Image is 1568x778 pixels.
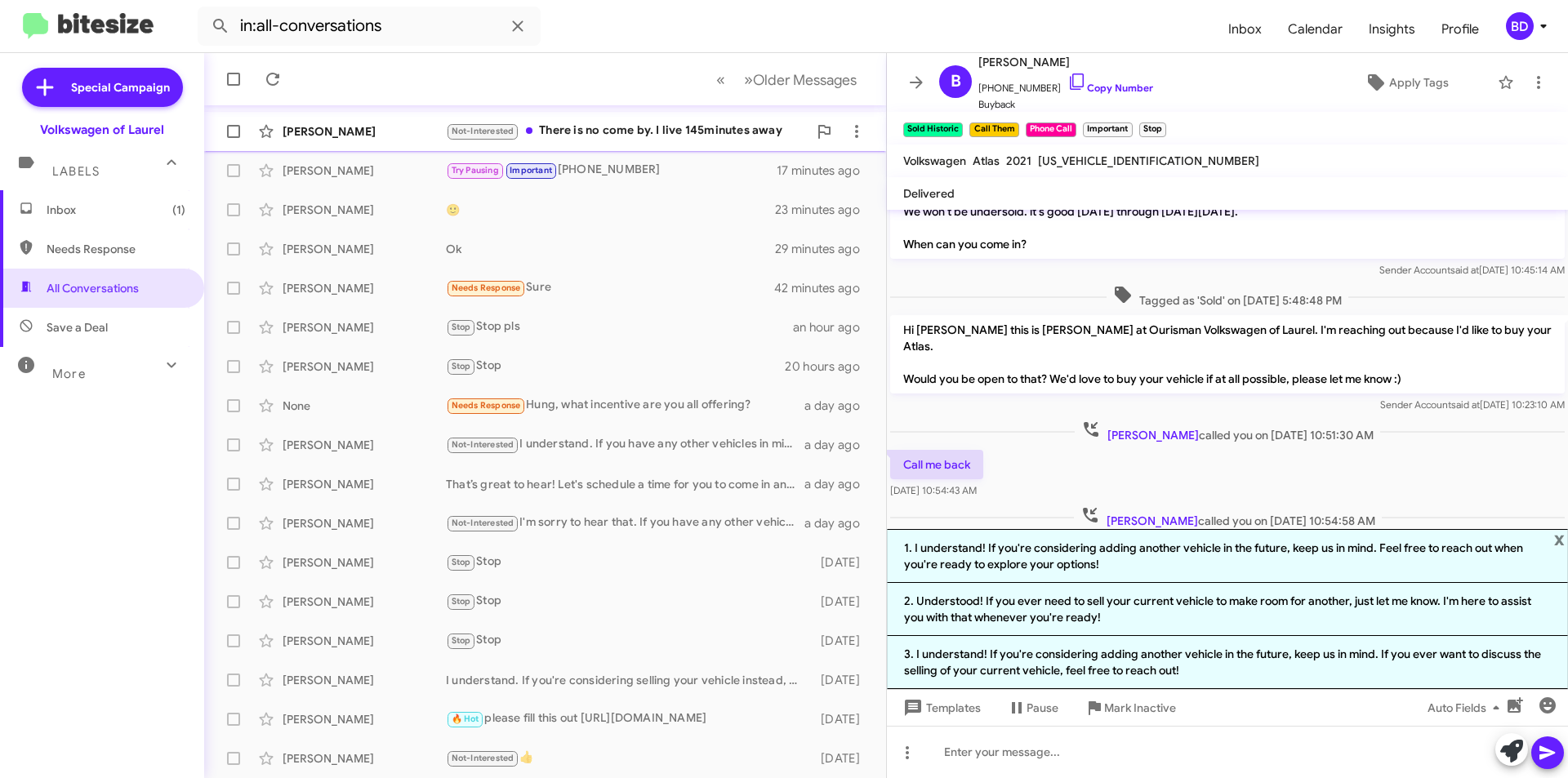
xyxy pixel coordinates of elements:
[785,358,873,375] div: 20 hours ago
[446,592,813,611] div: Stop
[887,636,1568,689] li: 3. I understand! If you're considering adding another vehicle in the future, keep us in mind. If ...
[890,315,1565,393] p: Hi [PERSON_NAME] this is [PERSON_NAME] at Ourisman Volkswagen of Laurel. I'm reaching out because...
[283,750,446,767] div: [PERSON_NAME]
[890,484,977,496] span: [DATE] 10:54:43 AM
[804,515,873,531] div: a day ago
[446,435,804,454] div: I understand. If you have any other vehicles in mind or change your mind in the future, feel free...
[452,557,471,567] span: Stop
[813,633,873,649] div: [DATE]
[452,400,521,411] span: Needs Response
[1107,513,1198,528] span: [PERSON_NAME]
[283,319,446,336] div: [PERSON_NAME]
[707,63,866,96] nav: Page navigation example
[1356,6,1428,53] span: Insights
[47,319,108,336] span: Save a Deal
[283,123,446,140] div: [PERSON_NAME]
[283,358,446,375] div: [PERSON_NAME]
[446,202,775,218] div: 🙂
[283,241,446,257] div: [PERSON_NAME]
[52,164,100,179] span: Labels
[994,693,1071,722] button: Pause
[706,63,735,96] button: Previous
[283,202,446,218] div: [PERSON_NAME]
[744,69,753,90] span: »
[978,52,1153,72] span: [PERSON_NAME]
[978,96,1153,113] span: Buyback
[1074,505,1382,529] span: called you on [DATE] 10:54:58 AM
[1038,153,1259,168] span: [US_VEHICLE_IDENTIFICATION_NUMBER]
[452,126,514,136] span: Not-Interested
[887,693,994,722] button: Templates
[813,750,873,767] div: [DATE]
[1139,122,1166,137] small: Stop
[446,631,813,650] div: Stop
[813,554,873,571] div: [DATE]
[283,554,446,571] div: [PERSON_NAME]
[283,633,446,649] div: [PERSON_NAME]
[813,594,873,610] div: [DATE]
[47,280,139,296] span: All Conversations
[446,672,813,688] div: I understand. If you're considering selling your vehicle instead, we can evaluate it for you. Whe...
[1414,693,1519,722] button: Auto Fields
[452,714,479,724] span: 🔥 Hot
[452,596,471,607] span: Stop
[1506,12,1534,40] div: BD
[47,241,185,257] span: Needs Response
[283,476,446,492] div: [PERSON_NAME]
[1071,693,1189,722] button: Mark Inactive
[775,241,873,257] div: 29 minutes ago
[52,367,86,381] span: More
[1107,428,1199,442] span: [PERSON_NAME]
[283,672,446,688] div: [PERSON_NAME]
[283,398,446,414] div: None
[887,583,1568,636] li: 2. Understood! If you ever need to sell your current vehicle to make room for another, just let m...
[890,450,983,479] p: Call me back
[973,153,1000,168] span: Atlas
[775,202,873,218] div: 23 minutes ago
[734,63,866,96] button: Next
[446,709,813,728] div: please fill this out [URL][DOMAIN_NAME]
[1428,693,1506,722] span: Auto Fields
[446,241,775,257] div: Ok
[1450,264,1479,276] span: said at
[446,278,775,297] div: Sure
[793,319,873,336] div: an hour ago
[903,122,963,137] small: Sold Historic
[446,513,804,532] div: I'm sorry to hear that. If you have any other vehicles you'd like to discuss selling, please let ...
[71,79,170,96] span: Special Campaign
[1275,6,1356,53] a: Calendar
[452,282,521,293] span: Needs Response
[446,318,793,336] div: Stop pls
[775,280,873,296] div: 42 minutes ago
[777,162,873,179] div: 17 minutes ago
[446,476,804,492] div: That’s great to hear! Let's schedule a time for you to come in and discuss what your Jetta might ...
[283,711,446,727] div: [PERSON_NAME]
[452,165,499,176] span: Try Pausing
[1428,6,1492,53] a: Profile
[1104,693,1176,722] span: Mark Inactive
[22,68,183,107] a: Special Campaign
[198,7,541,46] input: Search
[1380,398,1565,411] span: Sender Account [DATE] 10:23:10 AM
[1215,6,1275,53] span: Inbox
[804,398,873,414] div: a day ago
[1006,153,1031,168] span: 2021
[283,437,446,453] div: [PERSON_NAME]
[1067,82,1153,94] a: Copy Number
[446,357,785,376] div: Stop
[887,529,1568,583] li: 1. I understand! If you're considering adding another vehicle in the future, keep us in mind. Fee...
[510,165,552,176] span: Important
[283,280,446,296] div: [PERSON_NAME]
[452,361,471,371] span: Stop
[903,186,955,201] span: Delivered
[283,162,446,179] div: [PERSON_NAME]
[1027,693,1058,722] span: Pause
[452,518,514,528] span: Not-Interested
[1322,68,1490,97] button: Apply Tags
[716,69,725,90] span: «
[1389,68,1449,97] span: Apply Tags
[446,396,804,415] div: Hung, what incentive are you all offering?
[452,439,514,450] span: Not-Interested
